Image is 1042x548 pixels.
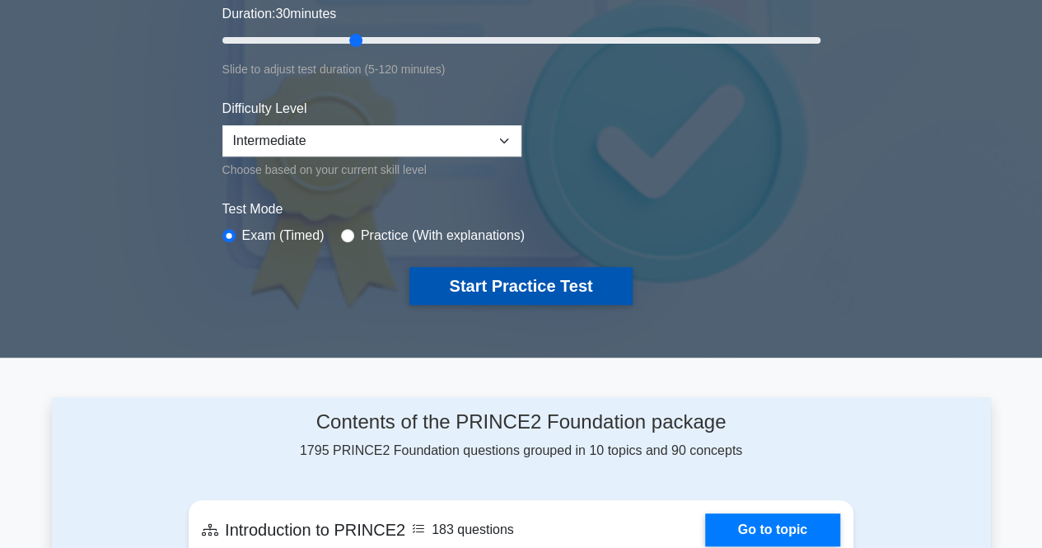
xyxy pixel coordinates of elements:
[222,99,307,119] label: Difficulty Level
[275,7,290,21] span: 30
[705,513,840,546] a: Go to topic
[189,410,853,461] div: 1795 PRINCE2 Foundation questions grouped in 10 topics and 90 concepts
[409,267,632,305] button: Start Practice Test
[189,410,853,434] h4: Contents of the PRINCE2 Foundation package
[222,4,337,24] label: Duration: minutes
[242,226,325,246] label: Exam (Timed)
[222,59,820,79] div: Slide to adjust test duration (5-120 minutes)
[361,226,525,246] label: Practice (With explanations)
[222,160,521,180] div: Choose based on your current skill level
[222,199,820,219] label: Test Mode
